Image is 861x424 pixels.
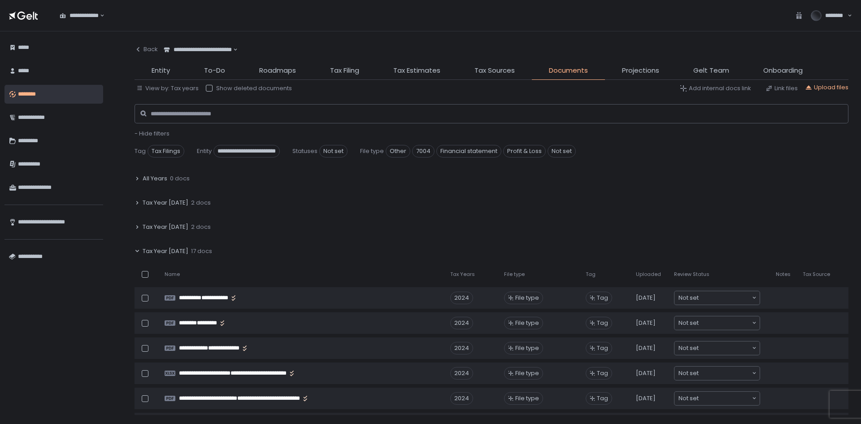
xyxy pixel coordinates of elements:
[515,394,539,402] span: File type
[54,6,104,25] div: Search for option
[503,145,546,157] span: Profit & Loss
[674,316,760,330] div: Search for option
[636,271,661,278] span: Uploaded
[515,319,539,327] span: File type
[699,369,751,378] input: Search for option
[699,344,751,353] input: Search for option
[143,247,188,255] span: Tax Year [DATE]
[386,145,410,157] span: Other
[393,66,440,76] span: Tax Estimates
[597,319,608,327] span: Tag
[319,145,348,157] span: Not set
[699,293,751,302] input: Search for option
[693,66,729,76] span: Gelt Team
[597,394,608,402] span: Tag
[765,84,798,92] button: Link files
[152,66,170,76] span: Entity
[622,66,659,76] span: Projections
[191,247,212,255] span: 17 docs
[515,294,539,302] span: File type
[674,341,760,355] div: Search for option
[170,175,190,183] span: 0 docs
[136,84,199,92] button: View by: Tax years
[763,66,803,76] span: Onboarding
[450,367,473,380] div: 2024
[197,147,212,155] span: Entity
[450,392,473,405] div: 2024
[412,145,435,157] span: 7004
[678,394,699,403] span: Not set
[143,175,167,183] span: All Years
[678,293,699,302] span: Not set
[699,319,751,328] input: Search for option
[803,271,830,278] span: Tax Source
[597,294,608,302] span: Tag
[636,294,656,302] span: [DATE]
[135,45,158,53] div: Back
[191,199,211,207] span: 2 docs
[450,317,473,329] div: 2024
[674,271,709,278] span: Review Status
[148,145,184,157] span: Tax Filings
[143,223,188,231] span: Tax Year [DATE]
[474,66,515,76] span: Tax Sources
[549,66,588,76] span: Documents
[548,145,576,157] span: Not set
[586,271,596,278] span: Tag
[597,369,608,377] span: Tag
[135,40,158,58] button: Back
[515,369,539,377] span: File type
[805,83,848,92] button: Upload files
[680,84,751,92] button: Add internal docs link
[674,367,760,380] div: Search for option
[515,344,539,352] span: File type
[191,223,211,231] span: 2 docs
[636,369,656,377] span: [DATE]
[678,369,699,378] span: Not set
[158,40,238,59] div: Search for option
[135,147,146,155] span: Tag
[636,319,656,327] span: [DATE]
[504,271,525,278] span: File type
[135,129,170,138] span: - Hide filters
[360,147,384,155] span: File type
[699,394,751,403] input: Search for option
[678,319,699,328] span: Not set
[330,66,359,76] span: Tax Filing
[450,271,475,278] span: Tax Years
[674,291,760,305] div: Search for option
[165,271,180,278] span: Name
[204,66,225,76] span: To-Do
[776,271,791,278] span: Notes
[450,342,473,354] div: 2024
[678,344,699,353] span: Not set
[597,344,608,352] span: Tag
[143,199,188,207] span: Tax Year [DATE]
[292,147,317,155] span: Statuses
[636,394,656,402] span: [DATE]
[450,292,473,304] div: 2024
[436,145,501,157] span: Financial statement
[135,130,170,138] button: - Hide filters
[636,344,656,352] span: [DATE]
[674,392,760,405] div: Search for option
[259,66,296,76] span: Roadmaps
